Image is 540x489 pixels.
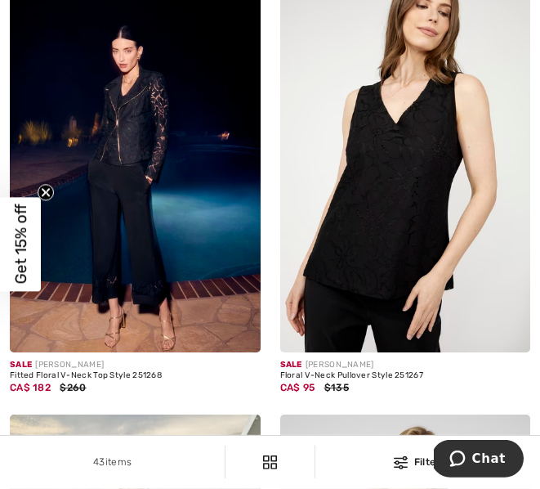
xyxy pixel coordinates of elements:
span: $135 [324,382,349,393]
img: Filters [394,456,408,469]
span: Get 15% off [11,204,30,285]
span: 43 [93,456,105,468]
button: Close teaser [38,185,54,201]
span: $260 [60,382,86,393]
span: Sale [280,360,302,370]
div: [PERSON_NAME] [10,359,261,371]
img: Filters [263,455,277,469]
div: Fitted Floral V-Neck Top Style 251268 [10,371,261,381]
iframe: Opens a widget where you can chat to one of our agents [434,440,524,481]
div: [PERSON_NAME] [280,359,531,371]
span: Sale [10,360,32,370]
span: CA$ 182 [10,382,51,393]
div: Filters (3) [325,455,530,469]
div: Floral V-Neck Pullover Style 251267 [280,371,531,381]
span: CA$ 95 [280,382,315,393]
